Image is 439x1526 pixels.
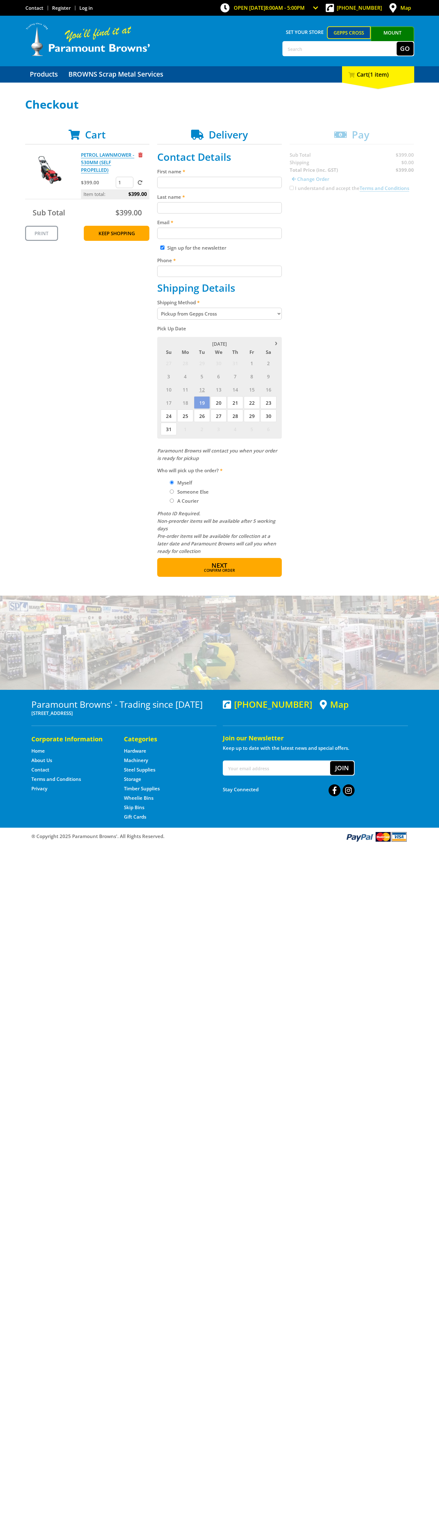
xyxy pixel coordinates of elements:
[31,757,52,764] a: Go to the About Us page
[177,370,193,382] span: 4
[161,383,177,396] span: 10
[227,423,243,435] span: 4
[81,152,134,173] a: PETROL LAWNMOWER - 530MM (SELF PROPELLED)
[115,208,142,218] span: $399.00
[161,370,177,382] span: 3
[283,42,397,56] input: Search
[244,370,260,382] span: 8
[157,558,282,577] button: Next Confirm order
[244,357,260,369] span: 1
[194,348,210,356] span: Tu
[282,26,327,38] span: Set your store
[371,26,414,50] a: Mount [PERSON_NAME]
[260,423,276,435] span: 6
[177,409,193,422] span: 25
[244,348,260,356] span: Fr
[194,396,210,409] span: 19
[194,357,210,369] span: 29
[157,299,282,306] label: Shipping Method
[211,409,227,422] span: 27
[157,151,282,163] h2: Contact Details
[244,423,260,435] span: 5
[124,785,160,792] a: Go to the Timber Supplies page
[368,71,389,78] span: (1 item)
[157,193,282,201] label: Last name
[194,383,210,396] span: 12
[157,282,282,294] h2: Shipping Details
[25,98,414,111] h1: Checkout
[157,467,282,474] label: Who will pick up the order?
[170,499,174,503] input: Please select who will pick up the order.
[320,699,349,710] a: View a map of Gepps Cross location
[175,495,201,506] label: A Courier
[177,348,193,356] span: Mo
[161,396,177,409] span: 17
[260,348,276,356] span: Sa
[211,561,227,570] span: Next
[227,409,243,422] span: 28
[223,734,408,743] h5: Join our Newsletter
[161,423,177,435] span: 31
[227,348,243,356] span: Th
[171,569,268,572] span: Confirm order
[25,226,58,241] a: Print
[25,831,414,842] div: ® Copyright 2025 Paramount Browns'. All Rights Reserved.
[244,383,260,396] span: 15
[64,66,168,83] a: Go to the BROWNS Scrap Metal Services page
[227,396,243,409] span: 21
[124,814,146,820] a: Go to the Gift Cards page
[211,357,227,369] span: 30
[223,744,408,752] p: Keep up to date with the latest news and special offers.
[157,219,282,226] label: Email
[177,423,193,435] span: 1
[124,757,148,764] a: Go to the Machinery page
[31,699,217,709] h3: Paramount Browns' - Trading since [DATE]
[260,357,276,369] span: 2
[167,245,226,251] label: Sign up for the newsletter
[211,396,227,409] span: 20
[223,782,355,797] div: Stay Connected
[157,257,282,264] label: Phone
[79,5,93,11] a: Log in
[170,480,174,484] input: Please select who will pick up the order.
[161,348,177,356] span: Su
[85,128,106,141] span: Cart
[342,66,414,83] div: Cart
[31,776,81,782] a: Go to the Terms and Conditions page
[31,766,49,773] a: Go to the Contact page
[31,735,111,744] h5: Corporate Information
[265,4,305,11] span: 8:00am - 5:00pm
[223,761,330,775] input: Your email address
[25,66,62,83] a: Go to the Products page
[157,308,282,320] select: Please select a shipping method.
[157,202,282,214] input: Please enter your last name.
[25,5,43,11] a: Go to the Contact page
[84,226,149,241] a: Keep Shopping
[124,804,144,811] a: Go to the Skip Bins page
[124,748,146,754] a: Go to the Hardware page
[170,490,174,494] input: Please select who will pick up the order.
[124,795,153,801] a: Go to the Wheelie Bins page
[31,151,69,189] img: PETROL LAWNMOWER - 530MM (SELF PROPELLED)
[227,357,243,369] span: 31
[177,357,193,369] span: 28
[234,4,305,11] span: OPEN [DATE]
[327,26,371,39] a: Gepps Cross
[161,357,177,369] span: 27
[223,699,312,709] div: [PHONE_NUMBER]
[227,370,243,382] span: 7
[175,477,194,488] label: Myself
[157,228,282,239] input: Please enter your email address.
[177,383,193,396] span: 11
[25,22,151,57] img: Paramount Browns'
[124,766,155,773] a: Go to the Steel Supplies page
[194,370,210,382] span: 5
[397,42,414,56] button: Go
[260,383,276,396] span: 16
[157,447,277,461] em: Paramount Browns will contact you when your order is ready for pickup
[244,409,260,422] span: 29
[209,128,248,141] span: Delivery
[194,409,210,422] span: 26
[157,325,282,332] label: Pick Up Date
[345,831,408,842] img: PayPal, Mastercard, Visa accepted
